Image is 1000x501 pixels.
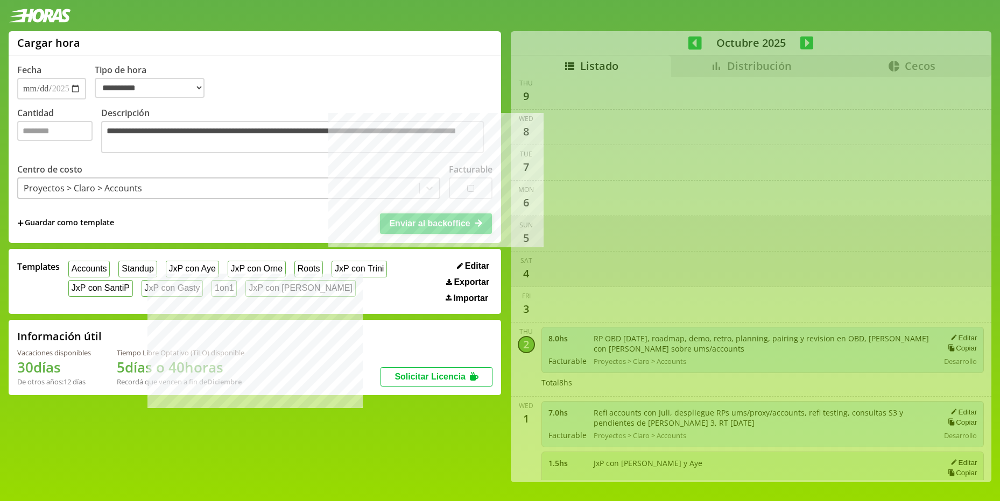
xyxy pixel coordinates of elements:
input: Cantidad [17,121,93,141]
b: Diciembre [207,377,242,387]
label: Tipo de hora [95,64,213,99]
button: JxP con SantiP [68,280,133,297]
span: + [17,217,24,229]
div: Proyectos > Claro > Accounts [24,182,142,194]
button: JxP con [PERSON_NAME] [245,280,355,297]
h1: Cargar hora [17,35,80,50]
span: Importar [453,294,488,303]
textarea: Descripción [101,121,484,153]
label: Fecha [17,64,41,76]
div: Recordá que vencen a fin de [117,377,244,387]
button: Accounts [68,261,110,277]
button: Exportar [443,277,492,288]
span: Enviar al backoffice [389,219,470,228]
button: Enviar al backoffice [380,213,492,234]
div: De otros años: 12 días [17,377,91,387]
h1: 5 días o 40 horas [117,357,244,377]
span: Templates [17,261,60,273]
select: Tipo de hora [95,78,205,98]
img: logotipo [9,9,71,23]
button: JxP con Gasty [142,280,203,297]
button: JxP con Orne [228,261,286,277]
button: JxP con Trini [332,261,387,277]
h1: 30 días [17,357,91,377]
span: +Guardar como template [17,217,114,229]
button: Solicitar Licencia [381,367,492,387]
button: 1on1 [212,280,237,297]
div: Tiempo Libre Optativo (TiLO) disponible [117,348,244,357]
button: Roots [294,261,323,277]
div: Vacaciones disponibles [17,348,91,357]
button: Standup [118,261,157,277]
label: Descripción [101,107,492,156]
span: Solicitar Licencia [395,372,466,381]
label: Cantidad [17,107,101,156]
span: Editar [465,261,489,271]
label: Facturable [449,163,492,175]
h2: Información útil [17,329,102,343]
span: Exportar [454,277,489,287]
button: JxP con Aye [166,261,219,277]
button: Editar [454,261,492,271]
label: Centro de costo [17,163,82,175]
